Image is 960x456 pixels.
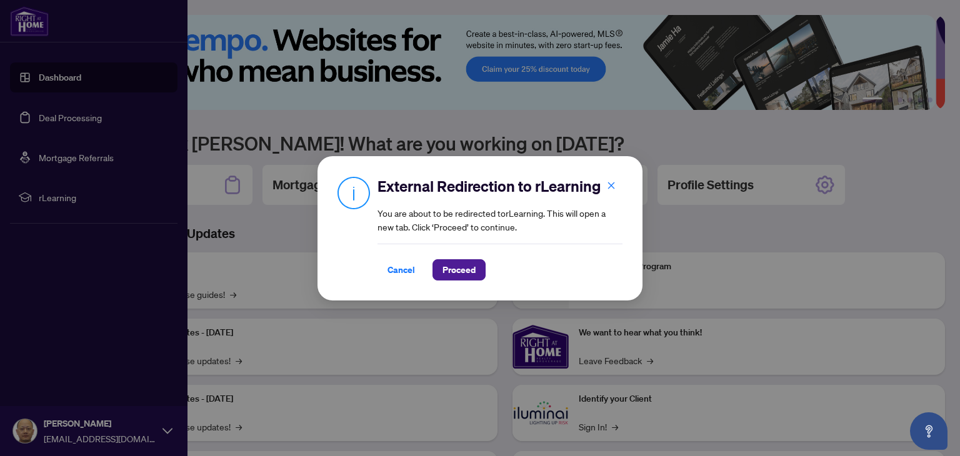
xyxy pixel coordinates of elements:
img: Info Icon [337,176,370,209]
button: Proceed [432,259,486,280]
button: Cancel [377,259,425,280]
span: Cancel [387,260,415,280]
span: Proceed [442,260,476,280]
button: Open asap [910,412,947,450]
span: close [607,181,616,189]
h2: External Redirection to rLearning [377,176,622,196]
div: You are about to be redirected to rLearning . This will open a new tab. Click ‘Proceed’ to continue. [377,176,622,280]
